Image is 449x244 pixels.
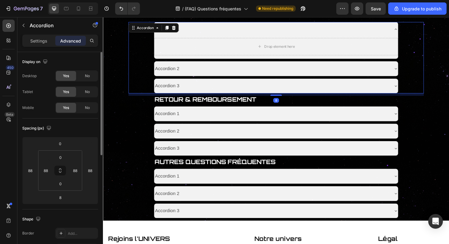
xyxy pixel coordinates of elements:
div: 8 [180,86,186,91]
input: 88 [86,166,95,175]
p: Settings [30,38,47,44]
span: Save [371,6,381,11]
div: Upgrade to publish [393,6,441,12]
div: Drop element here [171,29,203,34]
p: 7 [40,5,43,12]
div: Accordion 2 [54,115,82,126]
div: Shape [22,215,42,223]
span: Yes [63,89,69,95]
div: Desktop [22,73,37,79]
div: Accordion 2 [54,49,82,60]
div: Accordion 3 [54,134,82,145]
div: Tablet [22,89,33,95]
div: Accordion 1 [54,97,82,108]
h2: Légal [291,230,362,239]
h2: Notre univers [160,230,254,239]
div: Undo/Redo [115,2,140,15]
div: Display on [22,58,49,66]
div: Accordion [35,9,55,14]
span: Yes [63,73,69,79]
span: / [182,6,184,12]
span: No [85,73,90,79]
button: Upgrade to publish [388,2,447,15]
div: Border [22,231,34,236]
div: 450 [6,65,15,70]
input: 0px [54,153,67,162]
button: Save [366,2,386,15]
div: Add... [68,231,97,236]
div: Accordion 3 [54,68,82,78]
div: Spacing (px) [22,124,53,133]
div: Beta [5,112,15,117]
div: Accordion 1 [54,163,82,174]
input: 88px [71,166,80,175]
div: Accordion 2 [54,182,82,192]
strong: RETOUR & REMBOURSEMENT [54,83,162,91]
input: 0 [54,139,66,148]
p: Advanced [60,38,81,44]
div: Mobile [22,105,34,111]
iframe: Design area [103,17,449,244]
h2: Rejoins l'UNIVERS [5,230,123,239]
span: Need republishing [262,6,293,11]
strong: AUTRES QUESTIONS FRÉQUENTES [54,149,183,157]
button: 7 [2,2,46,15]
input: 0px [54,179,67,188]
span: Yes [63,105,69,111]
div: Accordion 3 [54,200,82,211]
input: 88 [26,166,35,175]
span: No [85,105,90,111]
div: Open Intercom Messenger [428,214,443,229]
input: 88px [41,166,50,175]
span: No [85,89,90,95]
p: Accordion [30,22,82,29]
input: 8 [54,193,66,202]
span: (FAQ) Questions fréquentes [185,6,241,12]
